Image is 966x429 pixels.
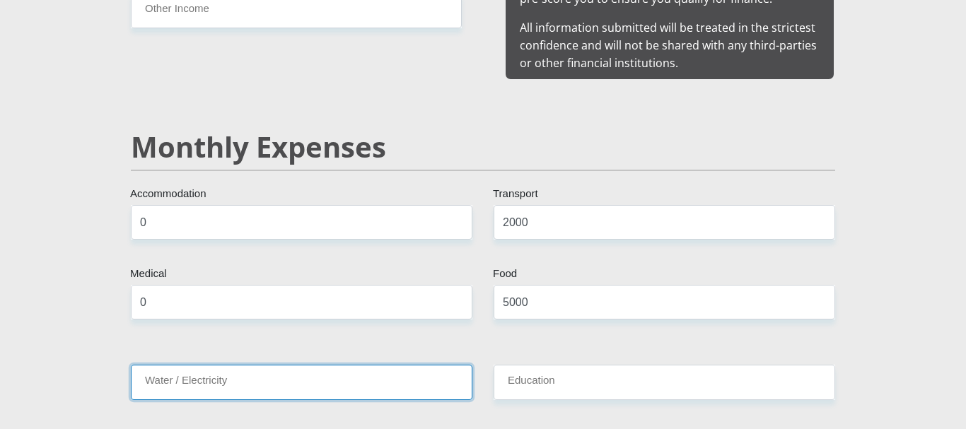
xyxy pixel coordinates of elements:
[494,205,835,240] input: Expenses - Transport
[131,205,472,240] input: Expenses - Accommodation
[131,130,835,164] h2: Monthly Expenses
[494,365,835,399] input: Expenses - Education
[494,285,835,319] input: Expenses - Food
[131,285,472,319] input: Expenses - Medical
[131,365,472,399] input: Expenses - Water/Electricity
